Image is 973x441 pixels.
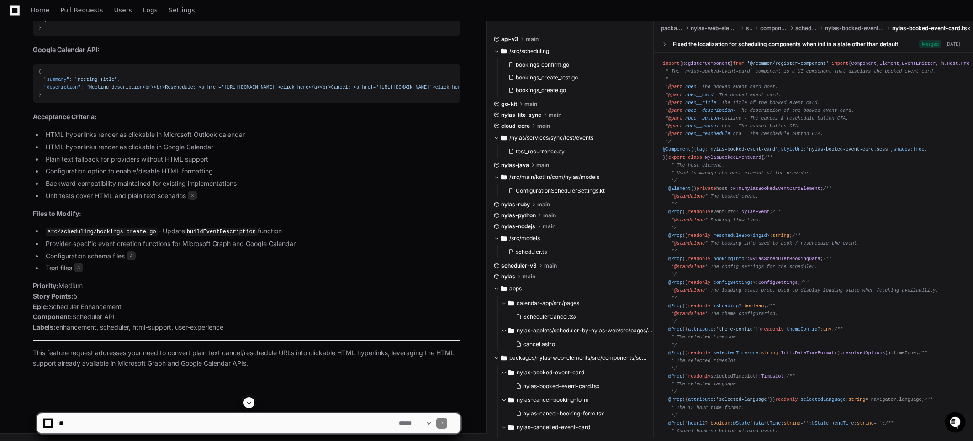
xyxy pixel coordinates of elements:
[74,263,83,272] span: 3
[668,92,682,98] span: @part
[43,142,460,152] li: HTML hyperlinks render as clickable in Google Calendar
[43,251,460,262] li: Configuration schema files
[523,341,555,348] span: cancel.astro
[494,170,647,184] button: /src/main/kotlin/com/nylas/models
[509,235,540,242] span: /src/models
[508,394,514,405] svg: Directory
[716,327,756,332] span: 'theme-config'
[685,92,714,98] span: nbec__card
[143,7,158,13] span: Logs
[795,350,834,356] span: DateTimeFormat
[501,36,518,43] span: api-v3
[38,69,41,74] span: {
[537,122,550,130] span: main
[505,145,641,158] button: test_recurrence.py
[674,264,705,270] span: @standalone
[155,71,166,82] button: Start new chat
[668,350,682,356] span: @Prop
[688,350,710,356] span: readonly
[668,131,682,136] span: @part
[663,280,939,301] span: /** * * The loading state prop. Used to display loading state when fetching availability. */
[523,313,577,320] span: SchedulerCancel.tsx
[772,233,789,238] span: string
[494,351,647,365] button: packages/nylas-web-elements/src/components/scheduler
[31,77,116,84] div: We're available if you need us!
[43,239,460,249] li: Provider-specific event creation functions for Microsoft Graph and Google Calendar
[744,303,764,309] span: boolean
[663,147,691,152] span: @Component
[509,285,522,292] span: apps
[80,84,83,90] span: :
[674,194,705,199] span: @standalone
[501,100,517,108] span: go-kit
[668,280,682,285] span: @Prop
[501,273,515,280] span: nylas
[668,256,682,262] span: @Prop
[505,71,641,84] button: bookings_create_test.go
[668,186,691,191] span: @Element
[661,25,683,32] span: packages
[714,256,745,262] span: bookingInfo
[33,313,72,320] strong: Component:
[501,162,529,169] span: nylas-java
[714,303,739,309] span: isLoading
[668,100,682,105] span: @part
[761,373,783,379] span: Timeslot
[505,84,641,97] button: bookings_create.go
[512,380,641,393] button: nylas-booked-event-card.tsx
[508,325,514,336] svg: Directory
[688,327,713,332] span: attribute
[961,61,973,66] span: Prop
[33,348,460,369] p: This feature request addresses your need to convert plain text cancel/reschedule URLs into clicka...
[947,61,958,66] span: Host
[674,241,705,246] span: @standalone
[746,25,753,32] span: src
[516,61,569,68] span: bookings_confirm.go
[758,280,798,285] span: ConfigSettings
[685,84,697,90] span: nbec
[501,111,541,119] span: nylas-lite-sync
[668,233,682,238] span: @Prop
[714,350,759,356] span: selectedTimezone
[714,280,753,285] span: configSettings
[685,100,716,105] span: nbec__title
[892,25,970,32] span: nylas-booked-event-card.tsx
[825,25,885,32] span: nylas-booked-event-card
[674,217,705,223] span: @standalone
[733,186,820,191] span: HTMLNylasBookedEventCardElement
[697,147,705,152] span: tag
[516,87,566,94] span: bookings_create.go
[501,212,536,219] span: nylas-python
[902,61,936,66] span: EventEmitter
[919,40,941,48] span: Merged
[668,373,682,379] span: @Prop
[494,281,647,296] button: apps
[663,256,832,277] span: /** * * The config settings for the scheduler. */
[685,123,719,129] span: nbec__cancel
[505,184,641,197] button: ConfigurationSchedulerSettings.kt
[33,113,97,121] strong: Acceptance Criteria:
[526,36,539,43] span: main
[31,7,49,13] span: Home
[688,303,710,309] span: readonly
[9,68,26,84] img: 1736555170064-99ba0984-63c1-480f-8ee9-699278ef63ed
[38,92,41,98] span: }
[781,350,792,356] span: Intl
[685,115,719,121] span: nbec__button
[86,84,477,90] span: "Meeting description<br><br>Reschedule: <a href='[URL][DOMAIN_NAME]'>click here</a><br>Cancel: <a...
[501,122,530,130] span: cloud-core
[688,233,710,238] span: readonly
[43,166,460,177] li: Configuration option to enable/disable HTML formatting
[668,123,682,129] span: @part
[43,191,460,201] li: Unit tests cover HTML and plain text scenarios
[501,393,647,407] button: nylas-cancel-booking-form
[741,210,770,215] span: NylasEvent
[43,154,460,165] li: Plain text fallback for providers without HTML support
[688,256,710,262] span: readonly
[685,131,730,136] span: nbec__reschedule
[668,327,682,332] span: @Prop
[795,25,818,32] span: scheduler
[549,111,561,119] span: main
[44,77,69,82] span: "summary"
[509,173,599,181] span: /src/main/kotlin/com/nylas/models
